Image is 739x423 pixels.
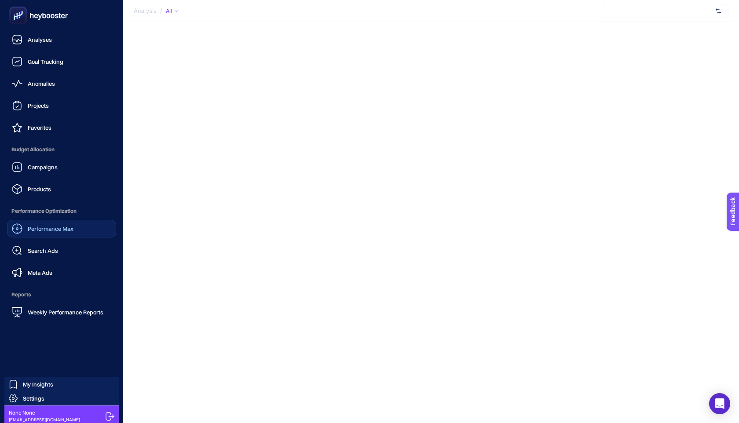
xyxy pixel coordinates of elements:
a: Favorites [7,119,116,136]
div: All [166,7,178,15]
span: Meta Ads [28,269,52,276]
a: Analyses [7,31,116,48]
a: Meta Ads [7,264,116,281]
a: My Insights [4,377,119,391]
span: Performance Optimization [7,202,116,220]
span: Favorites [28,124,51,131]
span: My Insights [23,381,53,388]
a: Anomalies [7,75,116,92]
a: Projects [7,97,116,114]
span: Performance Max [28,225,73,232]
a: Goal Tracking [7,53,116,70]
img: svg%3e [716,7,721,15]
span: Budget Allocation [7,141,116,158]
span: Reports [7,286,116,303]
span: Anomalies [28,80,55,87]
span: Campaigns [28,164,58,171]
span: Analysis [134,7,157,15]
span: Analyses [28,36,52,43]
span: None None [9,409,80,416]
span: Search Ads [28,247,58,254]
span: Projects [28,102,49,109]
span: Goal Tracking [28,58,63,65]
a: Settings [4,391,119,405]
span: Settings [23,395,44,402]
div: Open Intercom Messenger [709,393,730,414]
a: Campaigns [7,158,116,176]
span: Feedback [5,3,33,10]
a: Search Ads [7,242,116,259]
span: Products [28,186,51,193]
span: Weekly Performance Reports [28,309,103,316]
a: Performance Max [7,220,116,237]
span: / [160,7,162,14]
a: Weekly Performance Reports [7,303,116,321]
a: Products [7,180,116,198]
span: [EMAIL_ADDRESS][DOMAIN_NAME] [9,416,80,423]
